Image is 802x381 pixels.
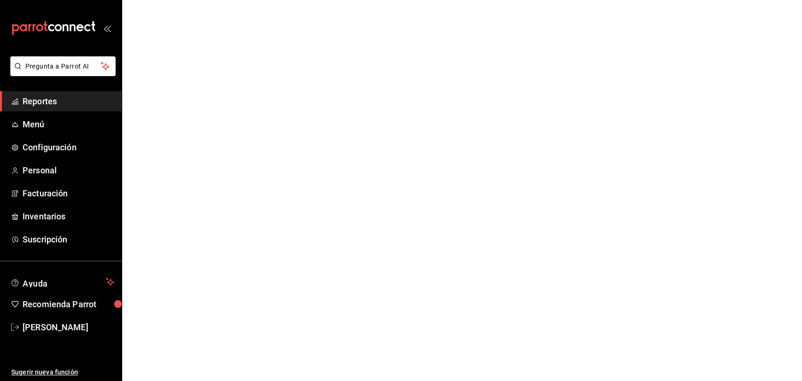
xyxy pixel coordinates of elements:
[23,233,114,246] span: Suscripción
[23,276,102,288] span: Ayuda
[23,141,114,154] span: Configuración
[23,298,114,311] span: Recomienda Parrot
[23,210,114,223] span: Inventarios
[11,367,114,377] span: Sugerir nueva función
[10,56,116,76] button: Pregunta a Parrot AI
[23,187,114,200] span: Facturación
[23,164,114,177] span: Personal
[25,62,101,71] span: Pregunta a Parrot AI
[23,95,114,108] span: Reportes
[23,118,114,131] span: Menú
[103,24,111,32] button: open_drawer_menu
[7,68,116,78] a: Pregunta a Parrot AI
[23,321,114,334] span: [PERSON_NAME]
